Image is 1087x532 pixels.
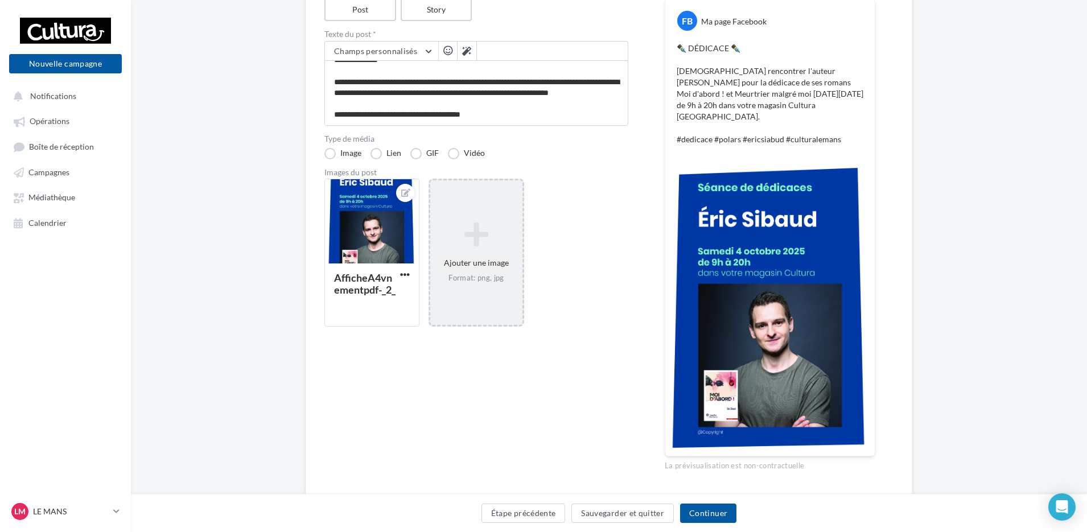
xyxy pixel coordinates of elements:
span: Notifications [30,91,76,101]
a: Boîte de réception [7,136,124,157]
button: Sauvegarder et quitter [571,504,674,523]
a: Calendrier [7,212,124,233]
label: GIF [410,148,439,159]
span: Campagnes [28,167,69,177]
p: ✒️ DÉDICACE ✒️ [DEMOGRAPHIC_DATA] rencontrer l'auteur [PERSON_NAME] pour la dédicace de ses roman... [677,43,863,145]
span: Boîte de réception [29,142,94,151]
div: Open Intercom Messenger [1048,493,1076,521]
div: FB [677,11,697,31]
button: Nouvelle campagne [9,54,122,73]
p: LE MANS [33,506,109,517]
a: LM LE MANS [9,501,122,522]
span: Médiathèque [28,193,75,203]
label: Type de média [324,135,628,143]
button: Notifications [7,85,120,106]
button: Champs personnalisés [325,42,438,61]
label: Texte du post * [324,30,628,38]
span: LM [14,506,26,517]
a: Campagnes [7,162,124,182]
button: Étape précédente [481,504,566,523]
div: AfficheA4vnementpdf-_2_ [334,271,396,296]
div: Images du post [324,168,628,176]
label: Image [324,148,361,159]
div: La prévisualisation est non-contractuelle [665,456,875,471]
a: Médiathèque [7,187,124,207]
span: Calendrier [28,218,67,228]
span: Opérations [30,117,69,126]
a: Opérations [7,110,124,131]
label: Lien [370,148,401,159]
button: Continuer [680,504,736,523]
div: Ma page Facebook [701,16,767,27]
span: Champs personnalisés [334,46,417,56]
label: Vidéo [448,148,485,159]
